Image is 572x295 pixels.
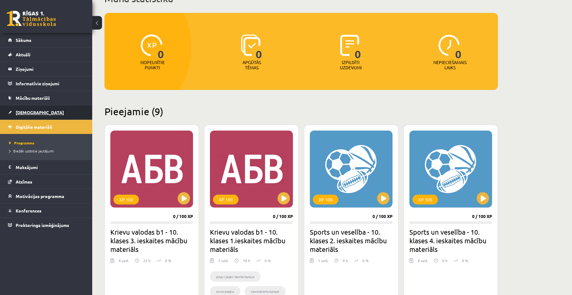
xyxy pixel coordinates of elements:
div: 8 uzd. [418,258,428,267]
div: XP 100 [113,195,139,204]
legend: Ziņojumi [16,62,85,76]
span: Motivācijas programma [16,193,64,199]
span: 0 [355,34,361,60]
p: 0 h [442,258,448,263]
p: 0 % [165,258,171,263]
div: XP 100 [313,195,338,204]
a: Konferences [8,204,85,218]
a: Rīgas 1. Tālmācības vidusskola [7,11,56,26]
a: [DEMOGRAPHIC_DATA] [8,105,85,119]
img: icon-clock-7be60019b62300814b6bd22b8e044499b485619524d84068768e800edab66f18.svg [438,34,460,56]
p: 0 % [462,258,468,263]
span: [DEMOGRAPHIC_DATA] [16,110,64,115]
img: icon-xp-0682a9bc20223a9ccc6f5883a126b849a74cddfe5390d2b41b4391c66f2066e7.svg [141,34,162,56]
img: icon-learned-topics-4a711ccc23c960034f471b6e78daf4a3bad4a20eaf4de84257b87e66633f6470.svg [241,34,260,56]
p: 0 % [362,258,369,263]
a: Programma [9,140,86,146]
span: Biežāk uzdotie jautājumi [9,148,54,153]
a: Ziņojumi [8,62,85,76]
p: Nepieciešamais laiks [433,60,467,70]
h2: Krievu valodas b1 - 10. klases 1.ieskaites mācību materiāls [210,228,293,253]
p: 25 h [143,258,151,263]
span: Aktuāli [16,52,30,57]
div: 4 uzd. [119,258,129,267]
span: Mācību materiāli [16,95,50,101]
a: Aktuāli [8,47,85,62]
span: Proktoringa izmēģinājums [16,222,69,228]
p: Nopelnītie punkti [140,60,165,70]
legend: Maksājumi [16,160,85,174]
p: 0 % [265,258,271,263]
a: Biežāk uzdotie jautājumi [9,148,86,154]
span: 0 [256,34,262,60]
li: род существительных [210,271,261,282]
p: 18 h [243,258,250,263]
h2: Sports un veselība - 10. klases 4. ieskaites mācību materiāls [409,228,492,253]
span: Konferences [16,208,41,213]
span: Digitālie materiāli [16,124,52,130]
a: Motivācijas programma [8,189,85,203]
span: 0 [158,34,164,60]
div: 1 uzd. [318,258,328,267]
p: Apgūtās tēmas [240,60,264,70]
p: Izpildīti uzdevumi [339,60,363,70]
span: Sākums [16,37,31,43]
p: 0 h [343,258,348,263]
a: Proktoringa izmēģinājums [8,218,85,232]
a: Informatīvie ziņojumi [8,76,85,91]
a: Sākums [8,33,85,47]
span: 0 [455,34,462,60]
a: Digitālie materiāli [8,120,85,134]
a: Atzīmes [8,175,85,189]
h2: Sports un veselība - 10. klases 2. ieskaites mācību materiāls [310,228,393,253]
span: Atzīmes [16,179,32,184]
h2: Pieejamie (9) [105,105,498,117]
img: icon-completed-tasks-ad58ae20a441b2904462921112bc710f1caf180af7a3daa7317a5a94f2d26646.svg [340,34,359,56]
a: Mācību materiāli [8,91,85,105]
div: XP 100 [412,195,438,204]
a: Maksājumi [8,160,85,174]
div: XP 100 [213,195,239,204]
h2: Krievu valodas b1 - 10. klases 3. ieskaites mācību materiāls [110,228,193,253]
span: Programma [9,140,34,145]
div: 7 uzd. [218,258,228,267]
legend: Informatīvie ziņojumi [16,76,85,91]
